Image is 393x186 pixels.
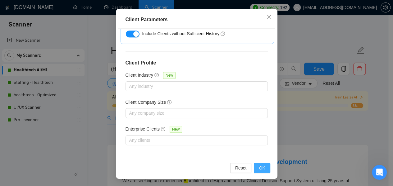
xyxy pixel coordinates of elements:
[163,72,176,79] span: New
[221,31,226,36] span: question-circle
[170,126,182,133] span: New
[126,126,160,132] h5: Enterprise Clients
[235,165,247,171] span: Reset
[230,163,252,173] button: Reset
[261,9,277,26] button: Close
[154,73,159,78] span: question-circle
[372,165,387,180] iframe: Intercom live chat
[126,59,268,67] h4: Client Profile
[259,165,265,171] span: OK
[126,72,153,79] h5: Client Industry
[167,100,172,105] span: question-circle
[161,126,166,131] span: question-circle
[126,16,268,23] div: Client Parameters
[254,163,270,173] button: OK
[267,14,272,19] span: close
[126,99,166,106] h5: Client Company Size
[142,31,219,36] span: Include Clients without Sufficient History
